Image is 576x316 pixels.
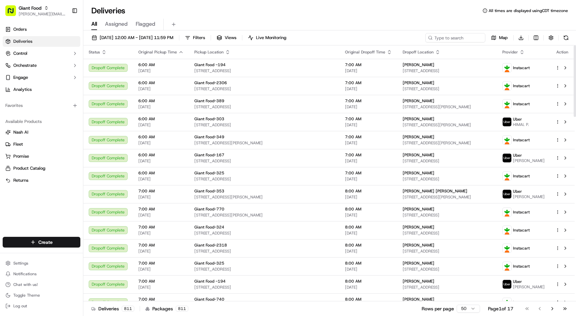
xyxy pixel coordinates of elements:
p: Welcome 👋 [7,27,121,37]
span: [STREET_ADDRESS] [194,86,334,92]
span: Control [13,50,27,56]
button: Start new chat [113,66,121,74]
span: Instacart [513,137,530,143]
span: [PERSON_NAME] [403,134,434,140]
img: profile_instacart_ahold_partner.png [503,262,511,271]
span: [PERSON_NAME] [403,98,434,104]
img: Nash [7,7,20,20]
span: Giant Food-740 [194,297,224,302]
span: Nash AI [13,129,28,135]
span: Knowledge Base [13,97,51,104]
span: Live Monitoring [256,35,286,41]
span: [PERSON_NAME] [403,116,434,122]
span: [DATE] [138,86,184,92]
input: Type to search [425,33,485,42]
span: 6:00 AM [138,134,184,140]
span: Instacart [513,209,530,215]
span: [DATE] [345,249,392,254]
a: Promise [5,153,78,159]
span: 6:00 AM [138,80,184,86]
span: All times are displayed using CDT timezone [489,8,568,13]
span: [PERSON_NAME] [513,284,545,290]
img: profile_uber_ahold_partner.png [503,154,511,162]
span: 7:00 AM [138,188,184,194]
a: Orders [3,24,80,35]
span: 7:00 AM [138,261,184,266]
span: Dropoff Location [403,49,434,55]
span: Instacart [513,83,530,89]
span: Instacart [513,65,530,70]
span: [DATE] [138,212,184,218]
button: Control [3,48,80,59]
span: Instacart [513,101,530,107]
span: 7:00 AM [138,243,184,248]
span: API Documentation [63,97,107,104]
a: Deliveries [3,36,80,47]
span: [STREET_ADDRESS] [194,285,334,290]
img: profile_uber_ahold_partner.png [503,118,511,126]
div: Favorites [3,100,80,111]
input: Got a question? Start typing here... [17,43,120,50]
span: [DATE] [138,285,184,290]
span: [STREET_ADDRESS] [403,267,492,272]
span: Giant Food -194 [194,279,226,284]
img: profile_instacart_ahold_partner.png [503,63,511,72]
span: 6:00 AM [138,98,184,104]
span: Provider [502,49,518,55]
span: Original Pickup Time [138,49,177,55]
span: [STREET_ADDRESS] [194,176,334,182]
span: [STREET_ADDRESS] [194,158,334,164]
a: Fleet [5,141,78,147]
span: 8:00 AM [345,206,392,212]
span: Flagged [136,20,155,28]
div: 📗 [7,98,12,103]
span: [STREET_ADDRESS] [403,285,492,290]
button: Notifications [3,269,80,279]
span: [DATE] [138,230,184,236]
button: Nash AI [3,127,80,138]
button: Fleet [3,139,80,150]
h1: Deliveries [91,5,125,16]
span: Giant Food-770 [194,206,224,212]
span: Log out [13,303,27,309]
span: Instacart [513,173,530,179]
span: 7:00 AM [345,152,392,158]
span: 6:00 AM [138,116,184,122]
span: Giant Food-324 [194,224,224,230]
span: [DATE] [345,86,392,92]
span: [DATE] [345,122,392,128]
span: 6:00 AM [138,170,184,176]
span: [DATE] [345,158,392,164]
span: Giant Food-167 [194,152,224,158]
span: [PERSON_NAME] [403,243,434,248]
span: [STREET_ADDRESS] [194,104,334,110]
span: [DATE] [345,230,392,236]
span: [DATE] [138,158,184,164]
span: [STREET_ADDRESS] [194,230,334,236]
span: [DATE] [345,104,392,110]
p: Rows per page [422,305,454,312]
span: [DATE] [345,267,392,272]
div: Available Products [3,116,80,127]
button: Chat with us! [3,280,80,289]
span: [STREET_ADDRESS] [403,212,492,218]
span: Giant Food-303 [194,116,224,122]
span: Notifications [13,271,37,277]
span: Chat with us! [13,282,38,287]
span: [STREET_ADDRESS] [403,86,492,92]
span: [STREET_ADDRESS] [194,267,334,272]
span: [STREET_ADDRESS] [403,176,492,182]
a: Nash AI [5,129,78,135]
button: Engage [3,72,80,83]
a: Analytics [3,84,80,95]
img: profile_instacart_ahold_partner.png [503,226,511,234]
span: [PERSON_NAME] [513,158,545,163]
span: Returns [13,177,28,183]
span: [DATE] [138,267,184,272]
span: Giant Food-325 [194,261,224,266]
span: Uber [513,189,522,194]
div: 811 [176,306,188,312]
span: Fleet [13,141,23,147]
span: [DATE] [138,122,184,128]
button: Views [214,33,239,42]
